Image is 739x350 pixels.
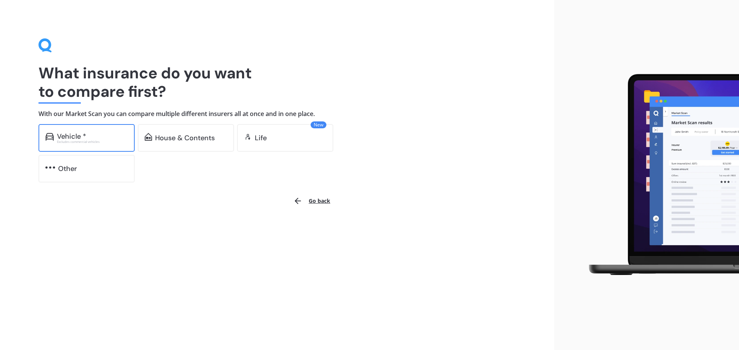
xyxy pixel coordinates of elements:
[255,134,267,142] div: Life
[38,110,516,118] h4: With our Market Scan you can compare multiple different insurers all at once and in one place.
[145,133,152,141] img: home-and-contents.b802091223b8502ef2dd.svg
[38,64,516,101] h1: What insurance do you want to compare first?
[45,164,55,171] img: other.81dba5aafe580aa69f38.svg
[45,133,54,141] img: car.f15378c7a67c060ca3f3.svg
[578,70,739,281] img: laptop.webp
[289,192,335,210] button: Go back
[58,165,77,173] div: Other
[311,121,326,128] span: New
[57,133,86,140] div: Vehicle *
[155,134,215,142] div: House & Contents
[244,133,252,141] img: life.f720d6a2d7cdcd3ad642.svg
[57,140,128,143] div: Excludes commercial vehicles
